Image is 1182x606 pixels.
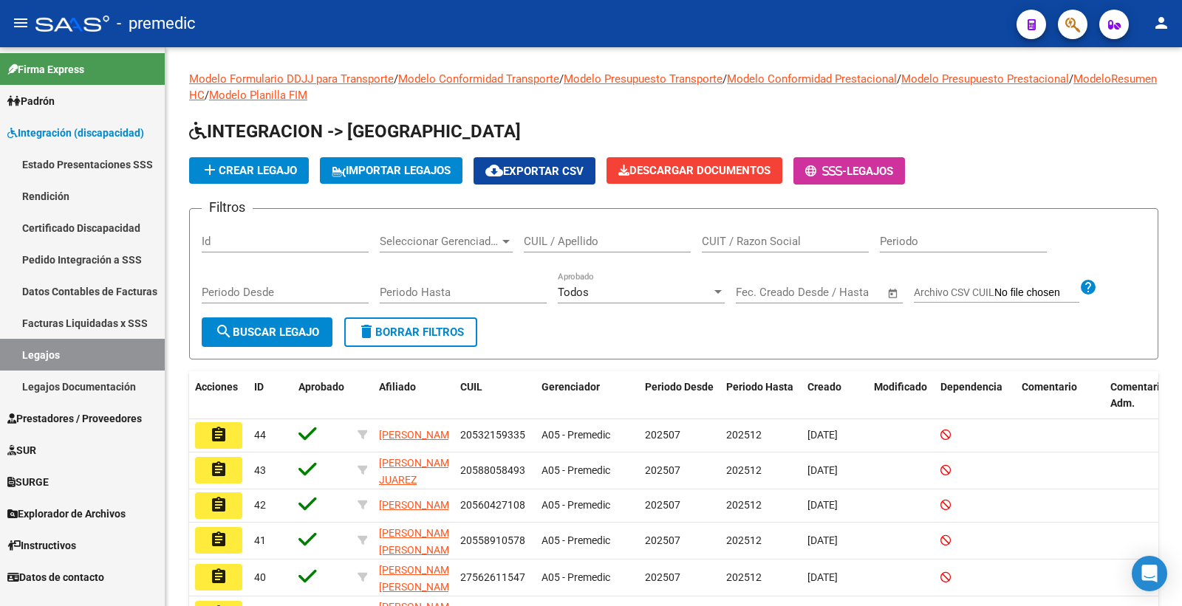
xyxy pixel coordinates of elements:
span: INTEGRACION -> [GEOGRAPHIC_DATA] [189,121,521,142]
span: A05 - Premedic [542,534,610,546]
span: 202512 [726,534,762,546]
span: Todos [558,286,589,299]
span: Crear Legajo [201,164,297,177]
span: IMPORTAR LEGAJOS [332,164,451,177]
span: 20560427108 [460,499,525,511]
button: Open calendar [885,285,902,302]
span: Exportar CSV [485,165,584,178]
span: CUIL [460,381,482,393]
span: Periodo Desde [645,381,714,393]
a: Modelo Formulario DDJJ para Transporte [189,72,394,86]
span: 20558910578 [460,534,525,546]
a: Modelo Presupuesto Transporte [564,72,722,86]
datatable-header-cell: Dependencia [935,371,1016,420]
mat-icon: assignment [210,461,228,478]
mat-icon: assignment [210,496,228,514]
span: Afiliado [379,381,416,393]
div: Open Intercom Messenger [1132,556,1167,591]
span: [DATE] [807,464,838,476]
span: A05 - Premedic [542,499,610,511]
mat-icon: search [215,323,233,340]
mat-icon: cloud_download [485,162,503,179]
button: Exportar CSV [474,157,595,185]
span: 202507 [645,499,680,511]
span: ID [254,381,264,393]
mat-icon: assignment [210,568,228,585]
datatable-header-cell: Comentario [1016,371,1104,420]
span: Gerenciador [542,381,600,393]
span: Explorador de Archivos [7,506,126,522]
button: Descargar Documentos [607,157,782,184]
span: Archivo CSV CUIL [914,286,994,298]
span: [DATE] [807,534,838,546]
span: [DATE] [807,571,838,583]
span: Buscar Legajo [215,326,319,339]
span: 202507 [645,429,680,441]
input: Start date [736,286,784,299]
datatable-header-cell: Gerenciador [536,371,639,420]
span: Seleccionar Gerenciador [380,235,499,248]
datatable-header-cell: Periodo Desde [639,371,720,420]
span: Legajos [847,165,893,178]
mat-icon: assignment [210,531,228,548]
h3: Filtros [202,197,253,218]
span: - premedic [117,7,196,40]
span: Comentario [1022,381,1077,393]
mat-icon: delete [358,323,375,340]
span: 20588058493 [460,464,525,476]
a: Modelo Conformidad Transporte [398,72,559,86]
span: Periodo Hasta [726,381,793,393]
span: [PERSON_NAME] [PERSON_NAME] [379,527,458,556]
span: Aprobado [298,381,344,393]
datatable-header-cell: Modificado [868,371,935,420]
button: Buscar Legajo [202,317,332,347]
span: [PERSON_NAME] [379,499,458,511]
span: Instructivos [7,537,76,554]
span: 202507 [645,464,680,476]
span: Descargar Documentos [618,164,771,177]
input: End date [797,286,869,299]
span: Firma Express [7,61,84,78]
datatable-header-cell: ID [248,371,293,420]
a: Modelo Planilla FIM [209,89,307,102]
datatable-header-cell: Afiliado [373,371,454,420]
a: Modelo Presupuesto Prestacional [901,72,1069,86]
span: 44 [254,429,266,441]
mat-icon: help [1079,278,1097,296]
mat-icon: assignment [210,426,228,444]
mat-icon: menu [12,14,30,32]
span: Integración (discapacidad) [7,125,144,141]
span: - [805,165,847,178]
input: Archivo CSV CUIL [994,286,1079,300]
datatable-header-cell: Periodo Hasta [720,371,802,420]
span: Comentario Adm. [1110,381,1166,410]
span: Modificado [874,381,927,393]
datatable-header-cell: CUIL [454,371,536,420]
span: [PERSON_NAME] JUAREZ [PERSON_NAME] [379,457,458,503]
span: [PERSON_NAME] [PERSON_NAME] [379,564,458,593]
span: [DATE] [807,429,838,441]
span: Acciones [195,381,238,393]
span: SURGE [7,474,49,490]
span: 202512 [726,429,762,441]
span: Datos de contacto [7,569,104,585]
button: Crear Legajo [189,157,309,184]
button: Borrar Filtros [344,317,477,347]
span: Prestadores / Proveedores [7,410,142,427]
datatable-header-cell: Acciones [189,371,248,420]
span: 40 [254,571,266,583]
span: A05 - Premedic [542,464,610,476]
span: 202512 [726,571,762,583]
span: 43 [254,464,266,476]
span: 202507 [645,534,680,546]
a: Modelo Conformidad Prestacional [727,72,897,86]
span: SUR [7,442,36,458]
mat-icon: person [1152,14,1170,32]
datatable-header-cell: Creado [802,371,868,420]
span: 42 [254,499,266,511]
span: 41 [254,534,266,546]
span: [PERSON_NAME] [379,429,458,441]
span: 202507 [645,571,680,583]
span: 202512 [726,499,762,511]
mat-icon: add [201,161,219,179]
